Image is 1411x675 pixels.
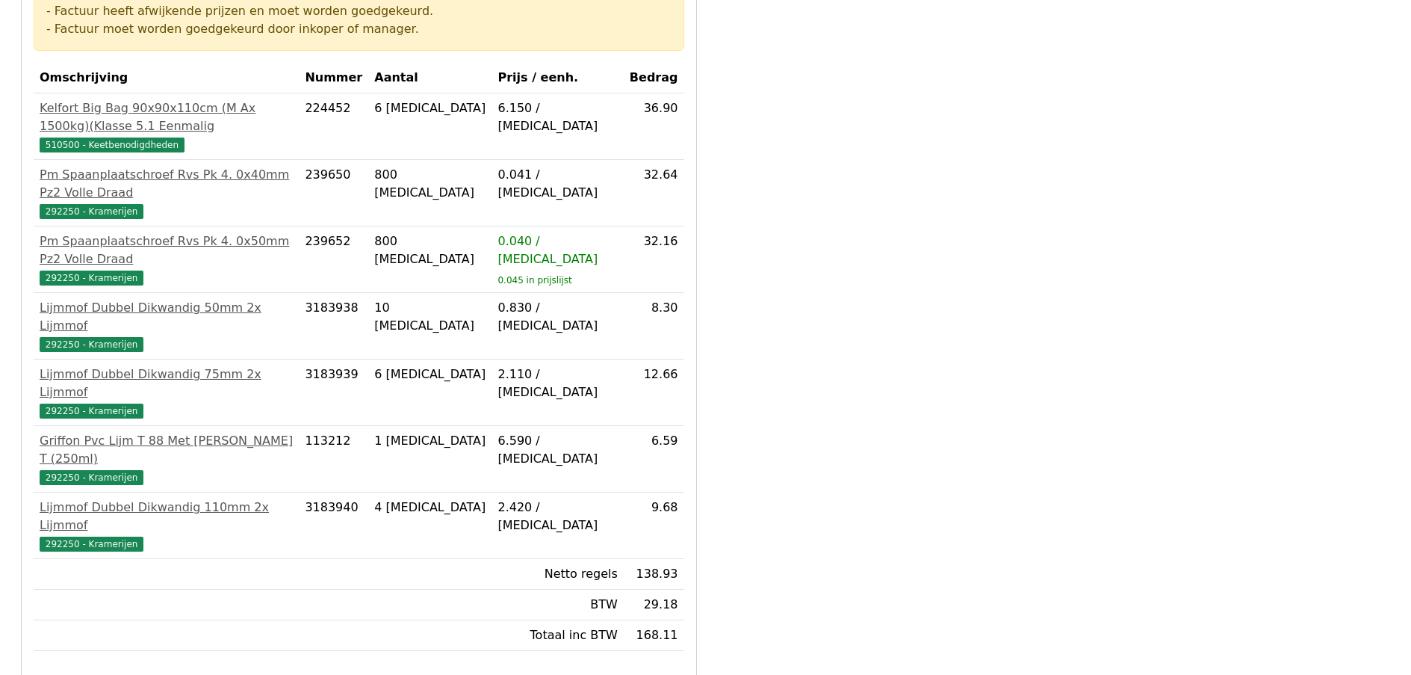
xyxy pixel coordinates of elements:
td: 32.64 [624,160,684,226]
sub: 0.045 in prijslijst [497,275,571,286]
td: 8.30 [624,293,684,360]
td: 9.68 [624,493,684,559]
td: 168.11 [624,620,684,651]
td: Netto regels [491,559,623,590]
td: Totaal inc BTW [491,620,623,651]
div: - Factuur heeft afwijkende prijzen en moet worden goedgekeurd. [46,2,672,20]
td: BTW [491,590,623,620]
div: 0.040 / [MEDICAL_DATA] [497,232,617,268]
span: 292250 - Kramerijen [40,204,143,219]
div: Lijmmof Dubbel Dikwandig 75mm 2x Lijmmof [40,366,293,401]
a: Pm Spaanplaatschroef Rvs Pk 4. 0x50mm Pz2 Volle Draad292250 - Kramerijen [40,232,293,286]
span: 292250 - Kramerijen [40,470,143,485]
a: Lijmmof Dubbel Dikwandig 110mm 2x Lijmmof292250 - Kramerijen [40,499,293,552]
div: 6.590 / [MEDICAL_DATA] [497,432,617,468]
div: Pm Spaanplaatschroef Rvs Pk 4. 0x50mm Pz2 Volle Draad [40,232,293,268]
td: 32.16 [624,226,684,293]
div: 4 [MEDICAL_DATA] [374,499,486,517]
td: 239652 [299,226,368,293]
a: Kelfort Big Bag 90x90x110cm (M Ax 1500kg)(Klasse 5.1 Eenmalig510500 - Keetbenodigdheden [40,99,293,153]
td: 239650 [299,160,368,226]
th: Omschrijving [34,63,299,93]
a: Lijmmof Dubbel Dikwandig 75mm 2x Lijmmof292250 - Kramerijen [40,366,293,419]
td: 3183938 [299,293,368,360]
div: - Factuur moet worden goedgekeurd door inkoper of manager. [46,20,672,38]
div: Griffon Pvc Lijm T 88 Met [PERSON_NAME] T (250ml) [40,432,293,468]
div: 10 [MEDICAL_DATA] [374,299,486,335]
td: 3183939 [299,360,368,426]
span: 292250 - Kramerijen [40,404,143,419]
a: Griffon Pvc Lijm T 88 Met [PERSON_NAME] T (250ml)292250 - Kramerijen [40,432,293,486]
span: 292250 - Kramerijen [40,337,143,352]
div: 800 [MEDICAL_DATA] [374,232,486,268]
td: 224452 [299,93,368,160]
td: 36.90 [624,93,684,160]
td: 3183940 [299,493,368,559]
div: 2.110 / [MEDICAL_DATA] [497,366,617,401]
div: Kelfort Big Bag 90x90x110cm (M Ax 1500kg)(Klasse 5.1 Eenmalig [40,99,293,135]
td: 12.66 [624,360,684,426]
div: 2.420 / [MEDICAL_DATA] [497,499,617,534]
div: 800 [MEDICAL_DATA] [374,166,486,202]
a: Lijmmof Dubbel Dikwandig 50mm 2x Lijmmof292250 - Kramerijen [40,299,293,353]
div: Lijmmof Dubbel Dikwandig 110mm 2x Lijmmof [40,499,293,534]
div: 1 [MEDICAL_DATA] [374,432,486,450]
div: 0.041 / [MEDICAL_DATA] [497,166,617,202]
th: Prijs / eenh. [491,63,623,93]
span: 292250 - Kramerijen [40,271,143,286]
th: Nummer [299,63,368,93]
div: 6 [MEDICAL_DATA] [374,99,486,117]
td: 113212 [299,426,368,493]
div: Lijmmof Dubbel Dikwandig 50mm 2x Lijmmof [40,299,293,335]
div: Pm Spaanplaatschroef Rvs Pk 4. 0x40mm Pz2 Volle Draad [40,166,293,202]
a: Pm Spaanplaatschroef Rvs Pk 4. 0x40mm Pz2 Volle Draad292250 - Kramerijen [40,166,293,220]
div: 6.150 / [MEDICAL_DATA] [497,99,617,135]
div: 6 [MEDICAL_DATA] [374,366,486,383]
td: 29.18 [624,590,684,620]
td: 138.93 [624,559,684,590]
span: 510500 - Keetbenodigdheden [40,138,184,152]
td: 6.59 [624,426,684,493]
div: 0.830 / [MEDICAL_DATA] [497,299,617,335]
th: Aantal [368,63,491,93]
th: Bedrag [624,63,684,93]
span: 292250 - Kramerijen [40,537,143,552]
